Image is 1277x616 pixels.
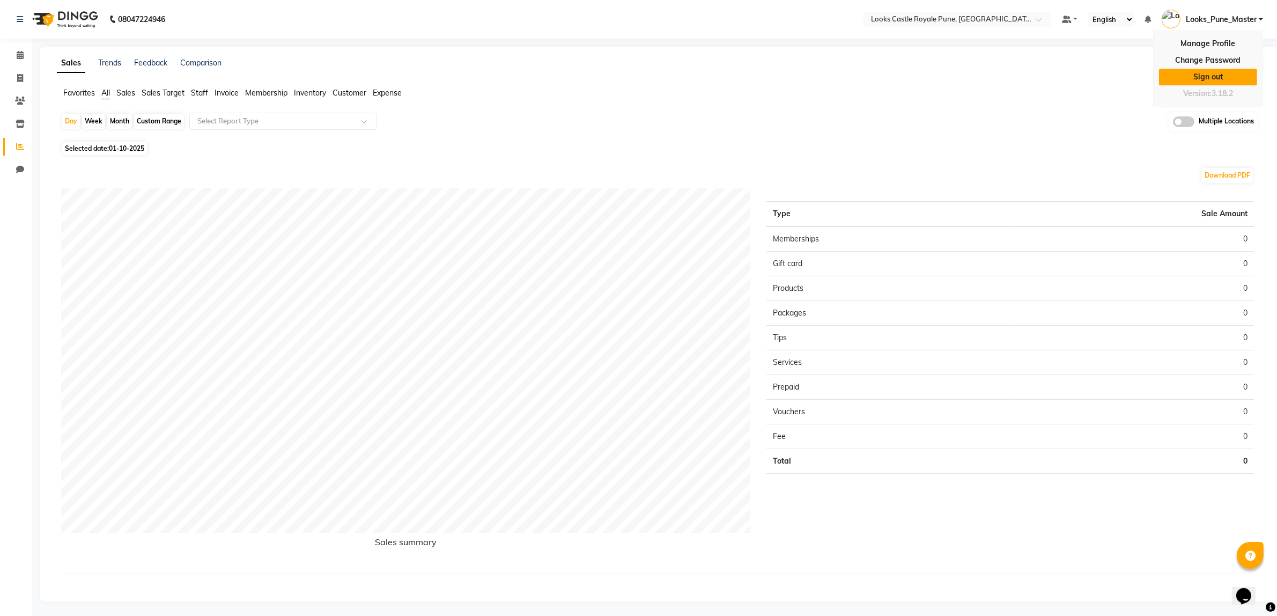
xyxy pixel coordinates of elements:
td: 0 [1010,325,1254,350]
span: Membership [245,88,287,98]
span: Selected date: [62,142,147,155]
a: Trends [98,58,121,68]
span: Multiple Locations [1199,116,1254,127]
span: Favorites [63,88,95,98]
span: 01-10-2025 [109,144,144,152]
td: 0 [1010,424,1254,449]
a: Sales [57,54,85,73]
td: 0 [1010,226,1254,252]
span: All [101,88,110,98]
td: Packages [766,300,1010,325]
td: Total [766,449,1010,473]
span: Sales [116,88,135,98]
span: Invoice [215,88,239,98]
a: Feedback [134,58,167,68]
td: Services [766,350,1010,375]
iframe: chat widget [1232,573,1266,605]
td: Gift card [766,251,1010,276]
button: Download PDF [1202,168,1253,183]
td: 0 [1010,399,1254,424]
b: 08047224946 [118,4,165,34]
td: Vouchers [766,399,1010,424]
span: Looks_Pune_Master [1186,14,1257,25]
div: Version:3.18.2 [1159,86,1257,101]
td: Fee [766,424,1010,449]
td: Products [766,276,1010,300]
span: Inventory [294,88,326,98]
a: Manage Profile [1159,35,1257,52]
div: Custom Range [134,114,184,129]
td: Prepaid [766,375,1010,399]
span: Expense [373,88,402,98]
h6: Sales summary [61,537,750,552]
span: Sales Target [142,88,184,98]
div: Day [62,114,80,129]
th: Sale Amount [1010,201,1254,226]
img: Looks_Pune_Master [1162,10,1180,28]
div: Month [107,114,132,129]
span: Customer [333,88,366,98]
div: Week [82,114,105,129]
td: 0 [1010,375,1254,399]
td: 0 [1010,449,1254,473]
a: Comparison [180,58,222,68]
img: logo [27,4,101,34]
td: 0 [1010,251,1254,276]
a: Change Password [1159,52,1257,69]
th: Type [766,201,1010,226]
span: Staff [191,88,208,98]
td: Memberships [766,226,1010,252]
a: Sign out [1159,69,1257,85]
td: 0 [1010,276,1254,300]
td: Tips [766,325,1010,350]
td: 0 [1010,300,1254,325]
td: 0 [1010,350,1254,375]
